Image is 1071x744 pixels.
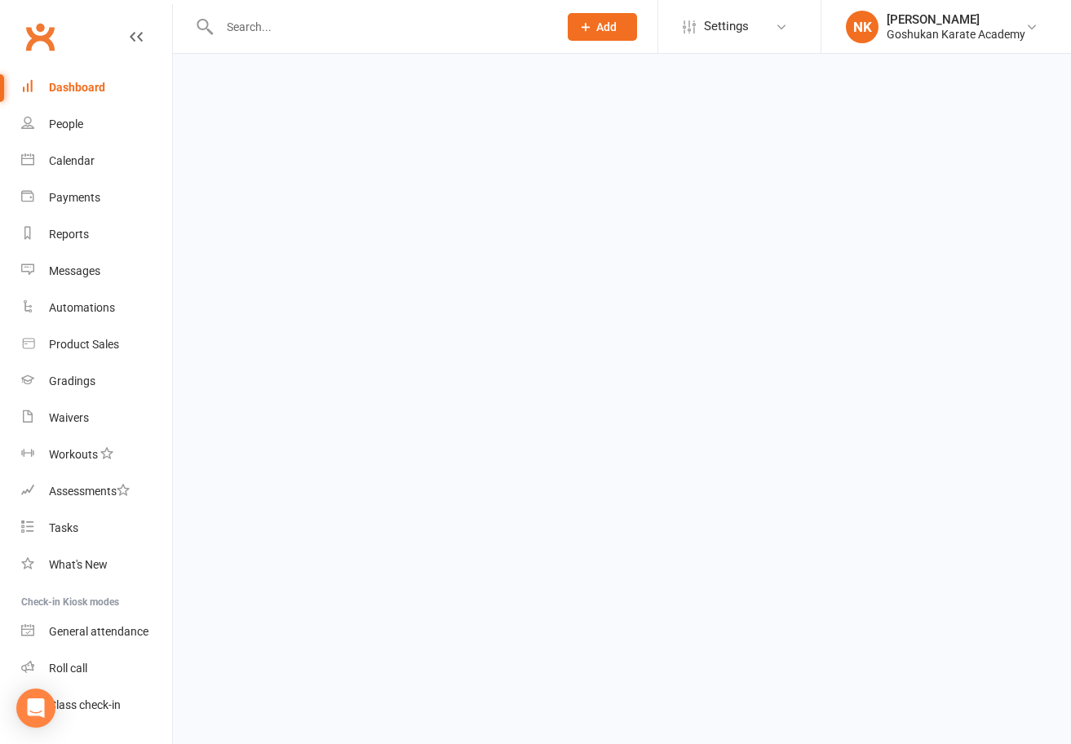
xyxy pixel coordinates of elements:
a: Messages [21,253,172,290]
input: Search... [215,15,547,38]
div: [PERSON_NAME] [887,12,1025,27]
div: NK [846,11,878,43]
a: Dashboard [21,69,172,106]
a: Tasks [21,510,172,547]
a: Roll call [21,650,172,687]
div: Workouts [49,448,98,461]
a: Automations [21,290,172,326]
div: Open Intercom Messenger [16,689,55,728]
a: Payments [21,179,172,216]
a: Gradings [21,363,172,400]
a: Workouts [21,436,172,473]
a: Waivers [21,400,172,436]
a: Calendar [21,143,172,179]
div: Calendar [49,154,95,167]
div: Product Sales [49,338,119,351]
div: People [49,117,83,131]
a: Reports [21,216,172,253]
a: What's New [21,547,172,583]
div: Goshukan Karate Academy [887,27,1025,42]
a: People [21,106,172,143]
div: Dashboard [49,81,105,94]
span: Settings [704,8,749,45]
div: Assessments [49,485,130,498]
div: Gradings [49,374,95,387]
div: Class check-in [49,698,121,711]
div: General attendance [49,625,148,638]
a: Assessments [21,473,172,510]
button: Add [568,13,637,41]
div: What's New [49,558,108,571]
div: Tasks [49,521,78,534]
div: Reports [49,228,89,241]
a: General attendance kiosk mode [21,613,172,650]
div: Payments [49,191,100,204]
a: Clubworx [20,16,60,57]
div: Messages [49,264,100,277]
a: Product Sales [21,326,172,363]
span: Add [596,20,617,33]
a: Class kiosk mode [21,687,172,724]
div: Automations [49,301,115,314]
div: Waivers [49,411,89,424]
div: Roll call [49,662,87,675]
